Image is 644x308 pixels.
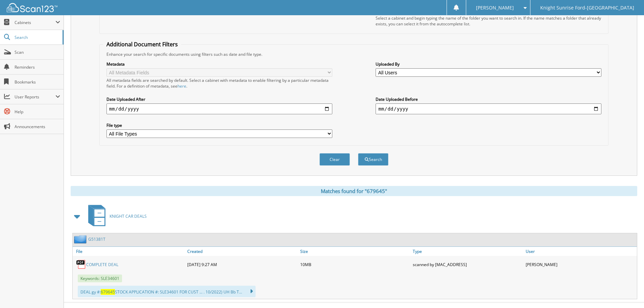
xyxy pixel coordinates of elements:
[411,247,524,256] a: Type
[106,96,332,102] label: Date Uploaded After
[71,186,637,196] div: Matches found for "679645"
[411,258,524,271] div: scanned by [MAC_ADDRESS]
[299,247,411,256] a: Size
[78,286,256,297] div: DEAL gy #: STOCK APPLICATION #: SLE34601 FOR CUST ... . 10/2022) UH Bb T...
[186,258,299,271] div: [DATE] 9:27 AM
[15,20,55,25] span: Cabinets
[74,235,88,243] img: folder2.png
[299,258,411,271] div: 10MB
[15,49,60,55] span: Scan
[86,262,118,267] a: COMPLETE DEAL
[610,276,644,308] iframe: Chat Widget
[88,236,105,242] a: G51381T
[106,77,332,89] div: All metadata fields are searched by default. Select a cabinet with metadata to enable filtering b...
[376,103,601,114] input: end
[476,6,514,10] span: [PERSON_NAME]
[358,153,388,166] button: Search
[15,109,60,115] span: Help
[186,247,299,256] a: Created
[73,247,186,256] a: File
[376,61,601,67] label: Uploaded By
[15,94,55,100] span: User Reports
[7,3,57,12] img: scan123-logo-white.svg
[319,153,350,166] button: Clear
[106,103,332,114] input: start
[103,51,605,57] div: Enhance your search for specific documents using filters such as date and file type.
[15,79,60,85] span: Bookmarks
[524,258,637,271] div: [PERSON_NAME]
[376,96,601,102] label: Date Uploaded Before
[15,64,60,70] span: Reminders
[110,213,147,219] span: KNIGHT CAR DEALS
[540,6,634,10] span: Knight Sunrise Ford-[GEOGRAPHIC_DATA]
[524,247,637,256] a: User
[15,34,59,40] span: Search
[15,124,60,129] span: Announcements
[376,15,601,27] div: Select a cabinet and begin typing the name of the folder you want to search in. If the name match...
[76,259,86,269] img: PDF.png
[84,203,147,230] a: KNIGHT CAR DEALS
[177,83,186,89] a: here
[78,275,122,282] span: Keywords: SLE34601
[106,122,332,128] label: File type
[106,61,332,67] label: Metadata
[103,41,181,48] legend: Additional Document Filters
[101,289,115,295] span: 679645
